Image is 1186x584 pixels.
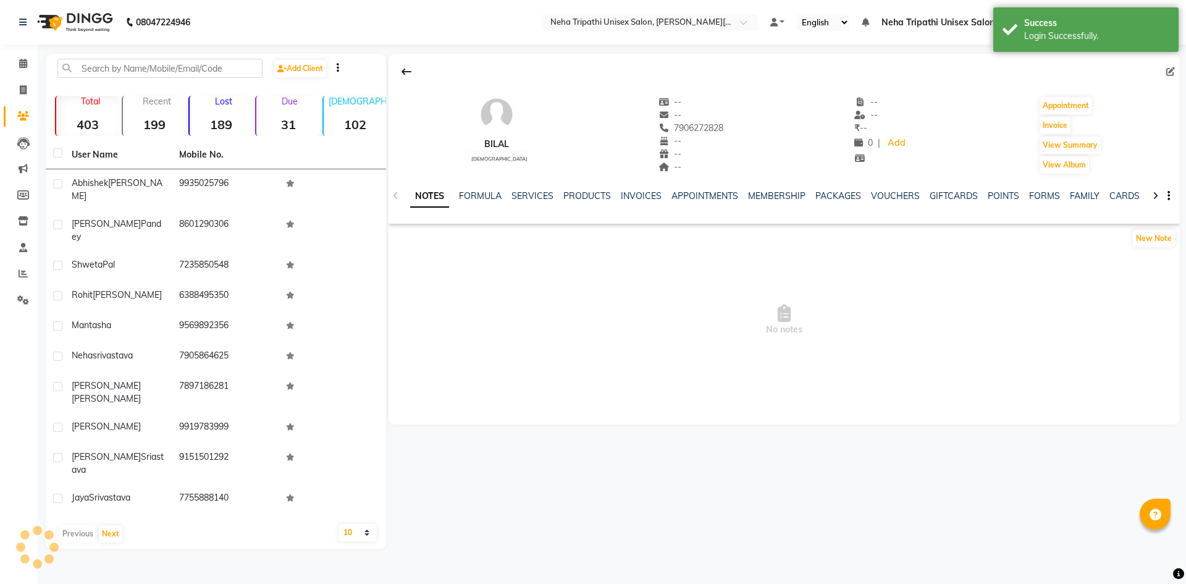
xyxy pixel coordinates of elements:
input: Search by Name/Mobile/Email/Code [57,59,263,78]
td: 7755888140 [172,484,279,514]
span: [PERSON_NAME] [72,451,141,462]
span: Rohit [72,289,93,300]
span: [PERSON_NAME] [93,289,162,300]
span: [DEMOGRAPHIC_DATA] [471,156,528,162]
td: 9935025796 [172,169,279,210]
span: [PERSON_NAME] [72,380,141,391]
td: 7905864625 [172,342,279,372]
a: NOTES [410,185,449,208]
td: 6388495350 [172,281,279,311]
button: View Summary [1040,137,1101,154]
a: Add Client [274,60,326,77]
span: Mantasha [72,320,111,331]
a: VOUCHERS [871,190,920,201]
img: avatar [478,96,515,133]
b: 08047224946 [136,5,190,40]
td: 8601290306 [172,210,279,251]
a: POINTS [988,190,1019,201]
img: logo [32,5,116,40]
td: 7235850548 [172,251,279,281]
th: Mobile No. [172,141,279,169]
a: CARDS [1109,190,1140,201]
span: Abhishek [72,177,108,188]
button: Appointment [1040,97,1092,114]
strong: 403 [56,117,119,132]
button: New Note [1133,230,1175,247]
div: Back to Client [393,60,419,83]
span: -- [658,161,682,172]
a: FORMULA [459,190,502,201]
span: 0 [854,137,873,148]
td: 9151501292 [172,443,279,484]
span: Pal [103,259,115,270]
span: -- [854,96,878,108]
span: Shweta [72,259,103,270]
button: Next [99,525,122,543]
a: MEMBERSHIP [748,190,805,201]
span: [PERSON_NAME] [72,177,162,201]
div: Success [1024,17,1169,30]
span: [PERSON_NAME] [72,218,141,229]
button: View Album [1040,156,1089,174]
button: Invoice [1040,117,1070,134]
span: -- [854,109,878,121]
span: -- [658,96,682,108]
span: -- [658,135,682,146]
p: Recent [128,96,186,107]
a: APPOINTMENTS [671,190,738,201]
th: User Name [64,141,172,169]
a: FORMS [1029,190,1060,201]
span: 7906272828 [658,122,724,133]
td: 7897186281 [172,372,279,413]
td: 9569892356 [172,311,279,342]
strong: 199 [123,117,186,132]
strong: 102 [324,117,387,132]
span: Jaya [72,492,89,503]
a: SERVICES [511,190,553,201]
span: No notes [389,258,1180,382]
p: Lost [195,96,253,107]
span: [PERSON_NAME] [72,393,141,404]
div: Login Successfully. [1024,30,1169,43]
span: | [878,137,880,150]
span: -- [854,122,867,133]
span: Srivastava [89,492,130,503]
span: -- [658,109,682,121]
a: GIFTCARDS [930,190,978,201]
p: [DEMOGRAPHIC_DATA] [329,96,387,107]
a: Add [885,135,907,152]
span: Neha Tripathi Unisex Salon, [PERSON_NAME][GEOGRAPHIC_DATA] [881,16,1163,29]
p: Total [61,96,119,107]
td: 9919783999 [172,413,279,443]
strong: 31 [256,117,319,132]
p: Due [259,96,319,107]
div: Bilal [466,138,528,151]
a: PACKAGES [815,190,861,201]
span: [PERSON_NAME] [72,421,141,432]
a: PRODUCTS [563,190,611,201]
a: FAMILY [1070,190,1100,201]
span: Neha [72,350,93,361]
span: ₹ [854,122,860,133]
span: srivastava [93,350,133,361]
a: INVOICES [621,190,662,201]
span: -- [658,148,682,159]
strong: 189 [190,117,253,132]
